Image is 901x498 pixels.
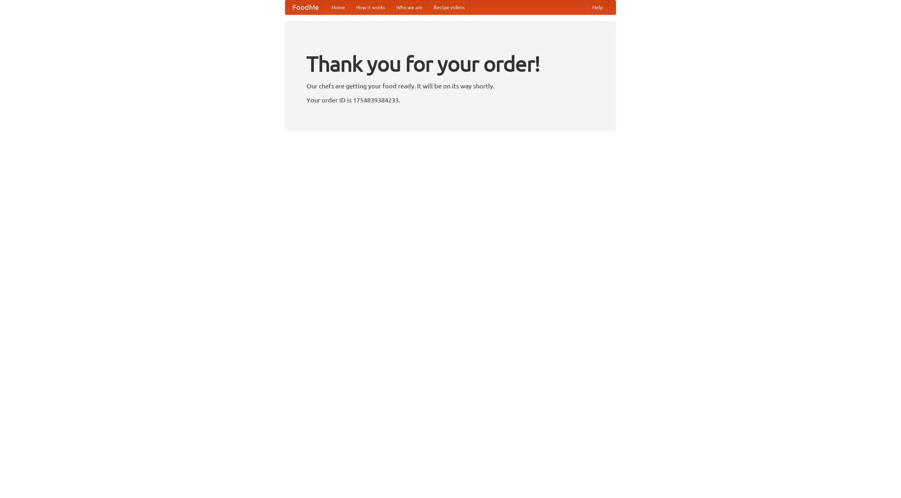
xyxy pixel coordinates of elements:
a: Home [326,0,351,14]
p: Your order ID is 1754839384233. [307,95,594,105]
p: Our chefs are getting your food ready. It will be on its way shortly. [307,81,594,91]
a: Who we are [391,0,428,14]
a: Help [587,0,609,14]
a: FoodMe [285,0,326,14]
a: Recipe videos [428,0,470,14]
a: How it works [351,0,391,14]
h1: Thank you for your order! [307,47,594,81]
